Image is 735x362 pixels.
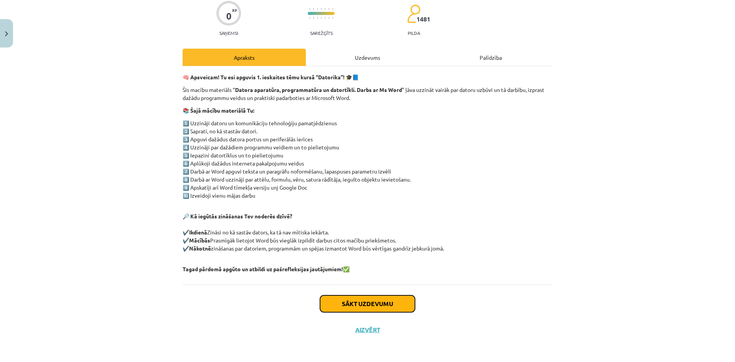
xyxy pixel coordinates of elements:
[313,8,314,10] img: icon-short-line-57e1e144782c952c97e751825c79c345078a6d821885a25fce030b3d8c18986b.svg
[183,265,343,272] strong: Tagad pārdomā apgūto un atbildi uz pašrefleksijas jautājumiem!
[183,265,552,273] p: ✅
[183,74,359,80] strong: 🧠 Apsveicam! Tu esi apguvis 1. ieskaites tēmu kursā “Datorika”! 🎓📘
[416,16,430,23] span: 1481
[317,17,318,19] img: icon-short-line-57e1e144782c952c97e751825c79c345078a6d821885a25fce030b3d8c18986b.svg
[408,30,420,36] p: pilda
[232,8,237,12] span: XP
[189,245,211,252] strong: Nākotnē
[183,49,306,66] div: Apraksts
[189,237,210,244] strong: Mācībās
[353,326,382,334] button: Aizvērt
[183,107,254,114] strong: 📚 Šajā mācību materiālā Tu:
[309,17,310,19] img: icon-short-line-57e1e144782c952c97e751825c79c345078a6d821885a25fce030b3d8c18986b.svg
[325,8,325,10] img: icon-short-line-57e1e144782c952c97e751825c79c345078a6d821885a25fce030b3d8c18986b.svg
[310,30,333,36] p: Sarežģīts
[317,8,318,10] img: icon-short-line-57e1e144782c952c97e751825c79c345078a6d821885a25fce030b3d8c18986b.svg
[216,30,241,36] p: Saņemsi
[332,17,333,19] img: icon-short-line-57e1e144782c952c97e751825c79c345078a6d821885a25fce030b3d8c18986b.svg
[332,8,333,10] img: icon-short-line-57e1e144782c952c97e751825c79c345078a6d821885a25fce030b3d8c18986b.svg
[306,49,429,66] div: Uzdevums
[407,4,420,23] img: students-c634bb4e5e11cddfef0936a35e636f08e4e9abd3cc4e673bd6f9a4125e45ecb1.svg
[226,11,232,21] div: 0
[321,17,322,19] img: icon-short-line-57e1e144782c952c97e751825c79c345078a6d821885a25fce030b3d8c18986b.svg
[189,229,207,236] strong: Ikdienā
[183,204,552,260] p: ✔️ Zināsi no kā sastāv dators, ka tā nav mītiska iekārta. ✔️ Prasmīgāk lietojot Word būs vieglāk ...
[429,49,552,66] div: Palīdzība
[309,8,310,10] img: icon-short-line-57e1e144782c952c97e751825c79c345078a6d821885a25fce030b3d8c18986b.svg
[321,8,322,10] img: icon-short-line-57e1e144782c952c97e751825c79c345078a6d821885a25fce030b3d8c18986b.svg
[183,119,552,200] p: 1️⃣ Uzzināji datoru un komunikāciju tehnoloģiju pamatjēdzienus 2️⃣ Saprati, no kā stastāv datori....
[320,295,415,312] button: Sākt uzdevumu
[183,86,552,102] p: Šis macību materiāls “ ” ļāva uzzināt vairāk par datoru uzbūvi un tā darbību, izprast dažādu prog...
[183,213,292,219] strong: 🔎 Kā iegūtās zināšanas Tev noderēs dzīvē?
[313,17,314,19] img: icon-short-line-57e1e144782c952c97e751825c79c345078a6d821885a25fce030b3d8c18986b.svg
[325,17,325,19] img: icon-short-line-57e1e144782c952c97e751825c79c345078a6d821885a25fce030b3d8c18986b.svg
[5,31,8,36] img: icon-close-lesson-0947bae3869378f0d4975bcd49f059093ad1ed9edebbc8119c70593378902aed.svg
[235,86,402,93] strong: Datora aparatūra, programmatūra un datortīkli. Darbs ar Ms Word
